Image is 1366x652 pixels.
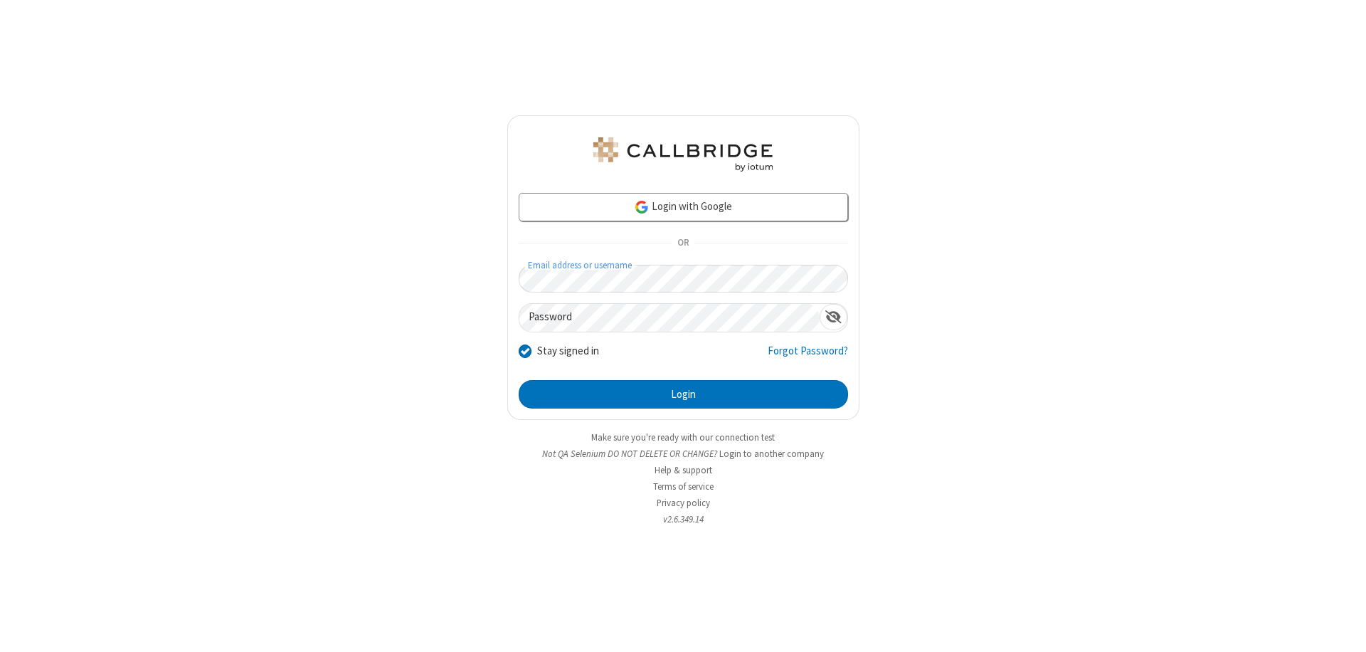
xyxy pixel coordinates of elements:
iframe: Chat [1330,615,1355,642]
a: Terms of service [653,480,714,493]
span: OR [672,233,694,253]
a: Help & support [655,464,712,476]
img: google-icon.png [634,199,650,215]
a: Privacy policy [657,497,710,509]
button: Login [519,380,848,409]
a: Make sure you're ready with our connection test [591,431,775,443]
a: Forgot Password? [768,343,848,370]
li: v2.6.349.14 [507,512,859,526]
a: Login with Google [519,193,848,221]
label: Stay signed in [537,343,599,359]
li: Not QA Selenium DO NOT DELETE OR CHANGE? [507,447,859,461]
button: Login to another company [719,447,824,461]
div: Show password [820,304,847,330]
img: QA Selenium DO NOT DELETE OR CHANGE [591,137,775,172]
input: Email address or username [519,265,848,293]
input: Password [519,304,820,332]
